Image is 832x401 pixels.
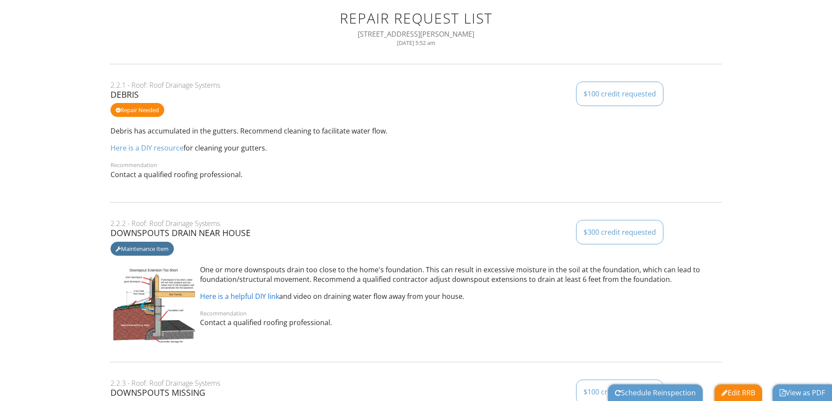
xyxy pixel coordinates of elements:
[110,90,722,99] div: Debris
[110,103,164,117] div: Repair Needed
[583,387,656,397] div: $100 credit requested
[200,309,247,317] label: Recommendation
[200,291,279,301] a: Here is a helpful DIY link
[110,242,174,256] div: Maintenance Item
[110,267,198,344] img: downspout-extension-too-short.jpg
[110,388,722,398] div: Downspouts Missing
[110,170,722,179] p: Contact a qualified roofing professional.
[110,228,722,238] div: Downspouts Drain Near House
[615,388,696,398] a: Schedule Reinspection
[583,89,656,99] div: $100 credit requested
[780,388,825,398] a: View as PDF
[121,29,711,39] div: [STREET_ADDRESS][PERSON_NAME]
[110,126,722,136] p: Debris has accumulated in the gutters. Recommend cleaning to facilitate water flow.
[110,143,183,153] a: Here is a DIY resource
[722,388,755,398] a: Edit RRB
[110,161,157,169] label: Recommendation
[110,219,722,228] div: 2.2.2 - Roof: Roof Drainage Systems
[583,227,656,237] div: $300 credit requested
[110,318,722,327] p: Contact a qualified roofing professional.
[110,265,722,284] p: One or more downspouts drain too close to the home's foundation. This can result in excessive moi...
[110,80,722,90] div: 2.2.1 - Roof: Roof Drainage Systems
[110,378,722,388] div: 2.2.3 - Roof: Roof Drainage Systems
[121,10,711,26] h1: Repair Request List
[110,143,722,153] p: for cleaning your gutters.
[121,39,711,46] div: [DATE] 5:52 am
[110,291,722,301] p: and video on draining water flow away from your house.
